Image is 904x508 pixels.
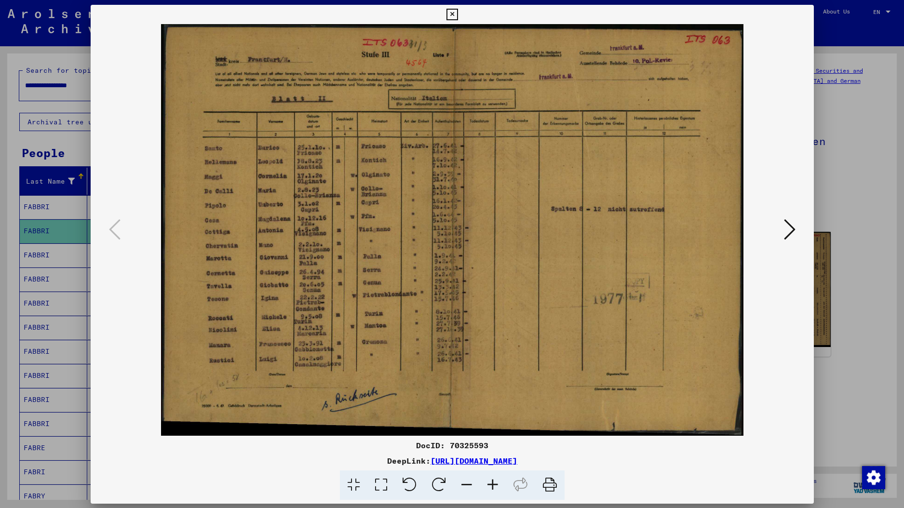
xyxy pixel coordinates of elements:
[431,456,517,466] a: [URL][DOMAIN_NAME]
[91,455,814,467] div: DeepLink:
[862,466,885,489] div: Change consent
[862,466,885,489] img: Change consent
[123,24,781,436] img: 001.jpg
[91,440,814,451] div: DocID: 70325593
